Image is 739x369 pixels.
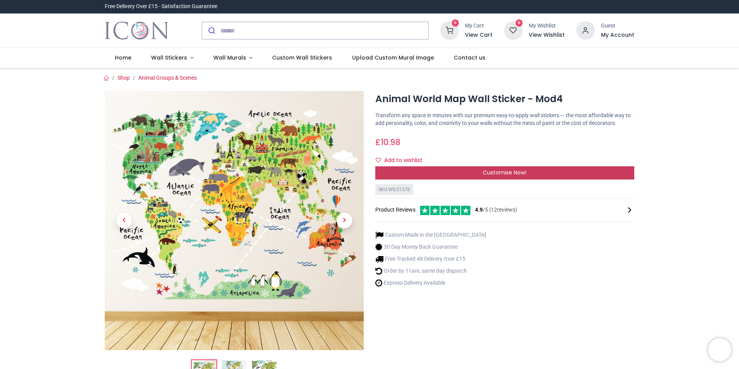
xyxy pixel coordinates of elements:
span: Home [115,54,131,62]
a: Wall Murals [203,48,262,68]
span: Previous [116,213,132,228]
p: Transform any space in minutes with our premium easy-to-apply wall stickers — the most affordable... [375,112,634,127]
button: Add to wishlistAdd to wishlist [375,154,429,167]
div: SKU: WS-51378 [375,184,413,195]
iframe: Brevo live chat [708,338,731,361]
div: Product Reviews [375,205,634,215]
span: Contact us [454,54,485,62]
span: Upload Custom Mural Image [352,54,434,62]
div: Free Delivery Over £15 - Satisfaction Guarantee [105,3,217,10]
li: 30 Day Money Back Guarantee [375,243,486,251]
img: Animal World Map Wall Sticker - Mod4 [105,91,364,350]
span: Customise Now! [483,169,526,176]
li: Express Delivery Available [375,279,486,287]
span: 10.98 [381,137,400,148]
a: 0 [504,27,523,33]
span: Wall Murals [213,54,246,62]
a: View Cart [465,31,492,39]
li: Custom Made in the [GEOGRAPHIC_DATA] [375,231,486,239]
sup: 0 [452,19,459,27]
a: My Account [601,31,634,39]
a: Animal Groups & Scenes [138,75,197,81]
a: Wall Stickers [141,48,203,68]
span: 4.9 [475,207,483,213]
a: Next [325,130,364,311]
div: My Wishlist [529,22,565,30]
a: 0 [440,27,459,33]
sup: 0 [516,19,523,27]
span: £ [375,137,400,148]
button: Submit [202,22,220,39]
span: Custom Wall Stickers [272,54,332,62]
span: Wall Stickers [151,54,187,62]
h1: Animal World Map Wall Sticker - Mod4 [375,92,634,106]
a: Shop [117,75,130,81]
li: Order by 11am, same day dispatch [375,267,486,275]
li: Free Tracked 48 Delivery Over £15 [375,255,486,263]
img: Icon Wall Stickers [105,20,169,41]
i: Add to wishlist [376,157,381,163]
a: View Wishlist [529,31,565,39]
a: Previous [105,130,143,311]
div: Guest [601,22,634,30]
span: Next [337,213,352,228]
div: My Cart [465,22,492,30]
a: Logo of Icon Wall Stickers [105,20,169,41]
span: /5 ( 12 reviews) [475,206,517,214]
iframe: Customer reviews powered by Trustpilot [472,3,634,10]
